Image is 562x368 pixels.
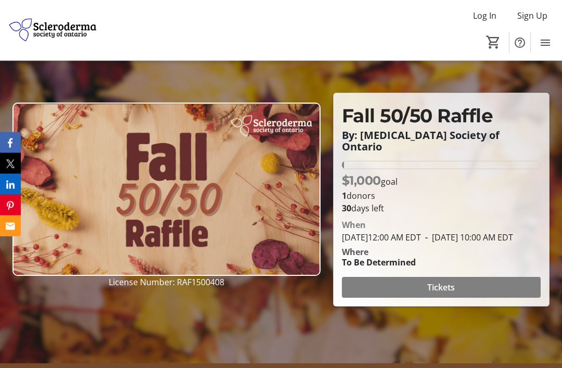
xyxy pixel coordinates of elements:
span: [DATE] 12:00 AM EDT [342,232,421,244]
button: Log In [465,7,505,24]
div: Where [342,248,368,257]
span: [DATE] 10:00 AM EDT [421,232,513,244]
div: When [342,219,366,232]
span: Sign Up [517,9,547,22]
span: Fall 50/50 Raffle [342,105,493,128]
p: By: [MEDICAL_DATA] Society of Ontario [342,130,541,153]
button: Tickets [342,277,541,298]
p: donors [342,190,541,202]
span: Tickets [427,282,455,294]
div: 1% of fundraising goal reached [342,161,541,170]
span: License Number: RAF1500408 [109,277,224,288]
b: 1 [342,191,347,202]
span: Log In [473,9,496,22]
p: goal [342,172,398,190]
img: Campaign CTA Media Photo [12,103,321,276]
button: Cart [484,33,503,52]
p: days left [342,202,541,215]
button: Menu [535,32,556,53]
img: Scleroderma Society of Ontario's Logo [6,4,99,56]
div: To Be Determined [342,257,416,269]
span: $1,000 [342,173,381,188]
button: Sign Up [509,7,556,24]
span: - [421,232,432,244]
span: 30 [342,203,351,214]
button: Help [509,32,530,53]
